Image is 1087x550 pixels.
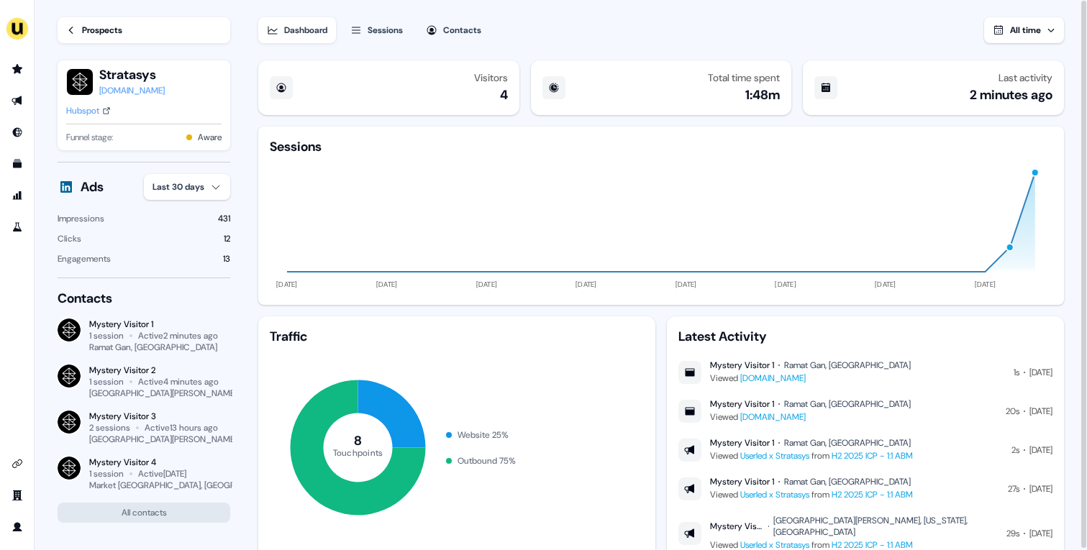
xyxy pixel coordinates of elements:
[58,252,111,266] div: Engagements
[81,178,104,196] div: Ads
[354,432,362,449] tspan: 8
[270,138,322,155] div: Sessions
[1006,526,1019,541] div: 29s
[58,503,230,523] button: All contacts
[1029,443,1052,457] div: [DATE]
[89,457,230,468] div: Mystery Visitor 4
[66,104,99,118] div: Hubspot
[999,72,1052,83] div: Last activity
[458,428,509,442] div: Website 25 %
[89,480,287,491] div: Market [GEOGRAPHIC_DATA], [GEOGRAPHIC_DATA]
[458,454,516,468] div: Outbound 75 %
[710,359,774,371] div: Mystery Visitor 1
[745,86,780,104] div: 1:48m
[6,452,29,475] a: Go to integrations
[576,280,597,289] tspan: [DATE]
[6,89,29,112] a: Go to outbound experience
[223,252,230,266] div: 13
[1008,482,1019,496] div: 27s
[784,437,911,449] div: Ramat Gan, [GEOGRAPHIC_DATA]
[99,83,165,98] a: [DOMAIN_NAME]
[376,280,398,289] tspan: [DATE]
[6,484,29,507] a: Go to team
[89,434,370,445] div: [GEOGRAPHIC_DATA][PERSON_NAME], [US_STATE], [GEOGRAPHIC_DATA]
[1029,526,1052,541] div: [DATE]
[1014,365,1019,380] div: 1s
[6,58,29,81] a: Go to prospects
[89,468,124,480] div: 1 session
[740,489,809,500] a: Userled x Stratasys
[710,437,774,449] div: Mystery Visitor 1
[1011,443,1019,457] div: 2s
[58,232,81,246] div: Clicks
[1029,365,1052,380] div: [DATE]
[224,232,230,246] div: 12
[476,280,498,289] tspan: [DATE]
[678,328,1052,345] div: Latest Activity
[417,17,490,43] button: Contacts
[218,211,230,226] div: 431
[89,422,130,434] div: 2 sessions
[710,476,774,487] div: Mystery Visitor 1
[6,515,29,538] a: Go to profile
[676,280,697,289] tspan: [DATE]
[1029,482,1052,496] div: [DATE]
[443,23,481,37] div: Contacts
[89,342,217,353] div: Ramat Gan, [GEOGRAPHIC_DATA]
[138,330,218,342] div: Active 2 minutes ago
[710,521,763,532] div: Mystery Visitor 2
[740,450,809,462] a: Userled x Stratasys
[89,318,218,330] div: Mystery Visitor 1
[784,398,911,410] div: Ramat Gan, [GEOGRAPHIC_DATA]
[342,17,411,43] button: Sessions
[198,130,222,145] button: Aware
[58,17,230,43] a: Prospects
[500,86,508,104] div: 4
[284,23,327,37] div: Dashboard
[333,446,383,458] tspan: Touchpoints
[1006,404,1019,418] div: 20s
[66,130,113,145] span: Funnel stage:
[99,66,165,83] button: Stratasys
[710,371,911,385] div: Viewed
[708,72,780,83] div: Total time spent
[6,184,29,207] a: Go to attribution
[138,376,219,388] div: Active 4 minutes ago
[89,365,230,376] div: Mystery Visitor 2
[270,328,644,345] div: Traffic
[89,376,124,388] div: 1 session
[984,17,1064,43] button: All time
[1029,404,1052,418] div: [DATE]
[710,487,913,502] div: Viewed from
[1010,24,1041,36] span: All time
[776,280,797,289] tspan: [DATE]
[258,17,336,43] button: Dashboard
[710,449,913,463] div: Viewed from
[975,280,996,289] tspan: [DATE]
[89,330,124,342] div: 1 session
[58,290,230,307] div: Contacts
[89,411,230,422] div: Mystery Visitor 3
[784,359,911,371] div: Ramat Gan, [GEOGRAPHIC_DATA]
[740,411,806,423] a: [DOMAIN_NAME]
[58,211,104,226] div: Impressions
[368,23,403,37] div: Sessions
[66,104,111,118] a: Hubspot
[710,410,911,424] div: Viewed
[144,174,230,200] button: Last 30 days
[832,489,913,500] a: H2 2025 ICP - 1:1 ABM
[6,216,29,239] a: Go to experiments
[145,422,218,434] div: Active 13 hours ago
[784,476,911,487] div: Ramat Gan, [GEOGRAPHIC_DATA]
[773,515,998,538] div: [GEOGRAPHIC_DATA][PERSON_NAME], [US_STATE], [GEOGRAPHIC_DATA]
[82,23,122,37] div: Prospects
[875,280,896,289] tspan: [DATE]
[710,398,774,410] div: Mystery Visitor 1
[970,86,1052,104] div: 2 minutes ago
[6,152,29,175] a: Go to templates
[6,121,29,144] a: Go to Inbound
[276,280,298,289] tspan: [DATE]
[474,72,508,83] div: Visitors
[89,388,370,399] div: [GEOGRAPHIC_DATA][PERSON_NAME], [US_STATE], [GEOGRAPHIC_DATA]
